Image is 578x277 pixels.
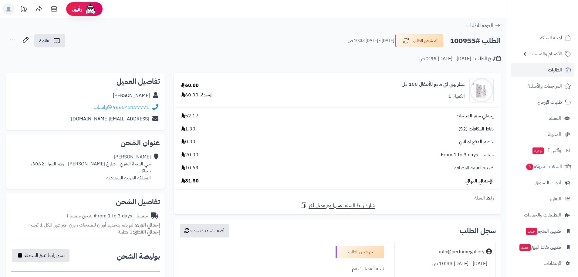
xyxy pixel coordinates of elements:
a: تطبيق المتجرجديد [511,224,574,238]
a: أدوات التسويق [511,175,574,190]
h3: سجل الطلب [460,227,496,234]
span: الطلبات [548,66,562,74]
div: تاريخ الطلب : [DATE] - [DATE] 2:35 ص [419,55,501,62]
span: التطبيقات والخدمات [524,211,561,219]
span: 0.00 [181,138,195,145]
div: الكمية: 1 [448,93,465,100]
span: تطبيق المتجر [525,227,561,235]
span: جديد [519,244,531,251]
a: التقارير [511,192,574,206]
div: سمسا - From 1 to 3 days [67,213,148,220]
span: الإعدادات [544,259,561,268]
button: نسخ رابط تتبع الشحنة [12,249,69,262]
span: رفيق [72,5,82,13]
span: لم تقم بتحديد أوزان للمنتجات ، وزن افتراضي للكل 1 كجم [31,221,133,229]
small: [DATE] - [DATE] 10:33 ص [348,38,394,44]
span: 3 [526,163,534,171]
span: الإجمالي النهائي [465,178,494,185]
div: تم شحن الطلب [336,246,384,258]
a: عطر بيتي اي مامو للأطفال 100 مل [402,81,465,88]
img: logo-2.png [537,8,572,20]
img: 1650631713-DSC_0675-10-f-90x90.jpg [470,78,493,102]
a: تطبيق نقاط البيعجديد [511,240,574,254]
h2: عنوان الشحن [11,139,160,147]
strong: إجمالي الوزن: [134,221,160,229]
a: الإعدادات [511,256,574,271]
span: 10.63 [181,164,198,171]
a: [EMAIL_ADDRESS][DOMAIN_NAME] [71,115,149,123]
span: نسخ رابط تتبع الشحنة [25,252,65,259]
h2: الطلب #100955 [450,35,501,47]
a: الفاتورة [34,34,65,47]
a: التطبيقات والخدمات [511,208,574,222]
div: [DATE] - [DATE] 10:33 ص [398,258,492,270]
a: وآتس آبجديد [511,143,574,158]
span: 81.50 [181,178,199,185]
a: [PERSON_NAME] [113,92,150,99]
span: طلبات الإرجاع [537,98,562,106]
div: info@perfumegallery. [438,248,485,255]
div: تنبيه العميل : نعم [183,263,384,275]
span: ( شحن سمسا ) [67,212,95,220]
a: المدونة [511,127,574,142]
a: شارك رابط السلة نفسها مع عميل آخر [300,202,375,209]
a: 966542177771 [113,104,149,111]
span: العملاء [549,114,561,123]
span: جديد [526,228,537,235]
span: وآتس آب [532,146,561,155]
img: ai-face.png [84,3,96,15]
a: الطلبات [511,63,574,77]
button: تم شحن الطلب [395,34,444,47]
span: السلات المتروكة [526,162,562,171]
span: الفاتورة [39,37,52,44]
span: المراجعات والأسئلة [528,82,562,90]
span: التقارير [549,195,561,203]
span: أدوات التسويق [535,178,561,187]
h2: تفاصيل العميل [11,78,160,85]
h2: تفاصيل الشحن [11,198,160,206]
span: جديد [532,147,544,154]
span: لوحة التحكم [539,33,562,42]
span: 20.00 [181,151,198,158]
span: العودة للطلبات [466,22,493,29]
div: [PERSON_NAME] حي المنتزة الشرقي - شارع [PERSON_NAME] - رقم المنزل 3062، ، حائل المملكة العربية ال... [31,154,151,181]
span: ضريبة القيمة المضافة [455,164,494,171]
div: الوحدة: 60.00 [181,92,214,99]
span: نقاط المكافآت (52) [458,126,494,133]
a: السلات المتروكة3 [511,159,574,174]
span: -1.30 [181,126,197,133]
h2: بوليصة الشحن [117,253,160,260]
span: خصم الدفع اونلاين [459,138,494,145]
a: واتساب [94,104,112,111]
a: لوحة التحكم [511,30,574,45]
button: أضف تحديث جديد [180,224,229,237]
span: المدونة [548,130,561,139]
span: 52.17 [181,113,198,119]
a: طلبات الإرجاع [511,95,574,109]
span: سمسا - From 1 to 3 days [441,151,494,158]
div: 60.00 [181,82,199,89]
span: الأقسام والمنتجات [529,50,562,58]
span: إجمالي سعر المنتجات [456,113,494,119]
span: تطبيق نقاط البيع [519,243,561,251]
div: رابط السلة [176,195,498,202]
a: العملاء [511,111,574,126]
a: تحديثات المنصة [16,3,31,17]
a: العودة للطلبات [466,22,501,29]
strong: إجمالي القطع: [133,228,160,236]
span: شارك رابط السلة نفسها مع عميل آخر [309,202,375,209]
small: 1 قطعة [118,228,160,236]
a: المراجعات والأسئلة [511,79,574,93]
